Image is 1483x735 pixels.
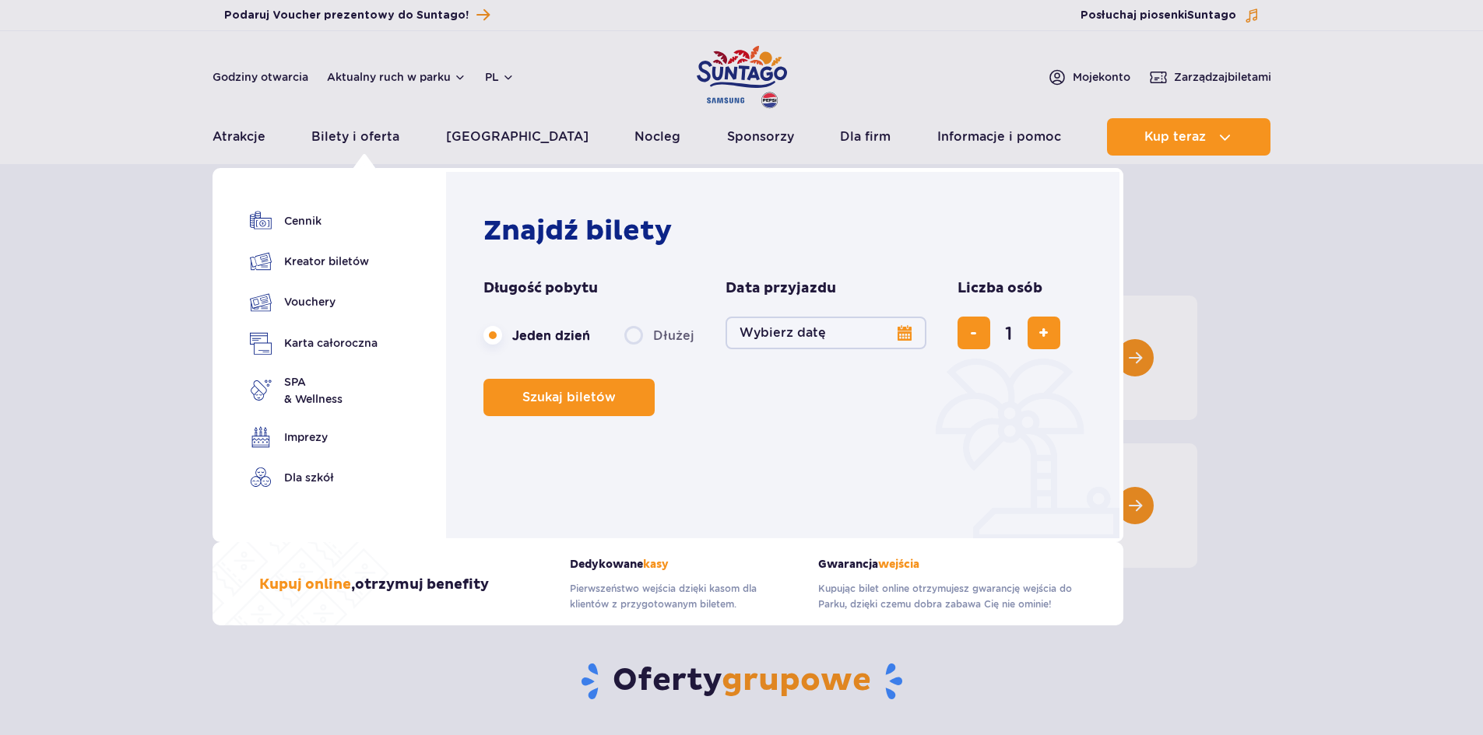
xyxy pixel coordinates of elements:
[1144,130,1206,144] span: Kup teraz
[250,291,378,313] a: Vouchery
[446,118,589,156] a: [GEOGRAPHIC_DATA]
[483,319,590,352] label: Jeden dzień
[259,576,489,594] h3: , otrzymuj benefity
[570,581,795,612] p: Pierwszeństwo wejścia dzięki kasom dla klientów z przygotowanym biletem.
[284,373,343,408] span: SPA & Wellness
[958,317,990,349] button: usuń bilet
[213,69,308,85] a: Godziny otwarcia
[818,581,1077,612] p: Kupując bilet online otrzymujesz gwarancję wejścia do Parku, dzięki czemu dobra zabawa Cię nie om...
[213,118,265,156] a: Atrakcje
[250,467,378,488] a: Dla szkół
[1048,68,1130,86] a: Mojekonto
[958,279,1042,298] span: Liczba osób
[634,118,680,156] a: Nocleg
[250,373,378,408] a: SPA& Wellness
[818,558,1077,571] strong: Gwarancja
[327,71,466,83] button: Aktualny ruch w parku
[483,379,655,416] button: Szukaj biletów
[570,558,795,571] strong: Dedykowane
[643,558,669,571] span: kasy
[1107,118,1270,156] button: Kup teraz
[250,210,378,232] a: Cennik
[726,317,926,349] button: Wybierz datę
[1028,317,1060,349] button: dodaj bilet
[624,319,694,352] label: Dłużej
[311,118,399,156] a: Bilety i oferta
[250,250,378,272] a: Kreator biletów
[250,426,378,448] a: Imprezy
[990,314,1028,352] input: liczba biletów
[485,69,515,85] button: pl
[1149,68,1271,86] a: Zarządzajbiletami
[483,279,598,298] span: Długość pobytu
[840,118,891,156] a: Dla firm
[727,118,794,156] a: Sponsorzy
[1073,69,1130,85] span: Moje konto
[522,390,616,404] span: Szukaj biletów
[250,332,378,355] a: Karta całoroczna
[483,214,1090,248] h2: Znajdź bilety
[259,576,351,593] span: Kupuj online
[483,279,1090,416] form: Planowanie wizyty w Park of Poland
[937,118,1061,156] a: Informacje i pomoc
[726,279,836,298] span: Data przyjazdu
[1174,69,1271,85] span: Zarządzaj biletami
[878,558,919,571] span: wejścia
